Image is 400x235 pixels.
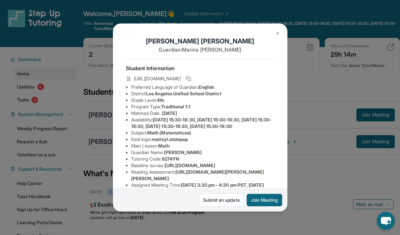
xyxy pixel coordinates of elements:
[131,182,274,195] li: Assigned Meeting Time :
[131,117,272,129] span: [DATE] 15:30-18:30, [DATE] 15:00-18:30, [DATE] 15:30-18:30, [DATE] 15:30-18:30, [DATE] 15:30-18:00
[147,130,191,135] span: Math (Matemáticas)
[247,194,282,206] button: Join Meeting
[131,110,274,117] li: Matched Date:
[131,162,274,169] li: Baseline survey :
[157,97,164,103] span: 4th
[199,194,244,206] a: Submit an update
[131,103,274,110] li: Program Type:
[131,84,274,90] li: Preferred Language of Guardian:
[199,84,214,90] span: English
[131,169,274,182] li: Reading Assessment :
[164,149,202,155] span: [PERSON_NAME]
[152,136,188,142] span: maileyl.atstepup
[161,104,190,109] span: Traditional 1:1
[131,130,274,136] li: Subject :
[131,117,274,130] li: Availability:
[134,75,181,82] span: [URL][DOMAIN_NAME]
[185,75,192,83] button: Copy link
[131,143,274,149] li: Main Lesson :
[131,156,274,162] li: Tutoring Code :
[131,182,264,194] span: [DATE] 3:30 pm - 4:30 pm PST, [DATE] 3:30 pm - 4:30 pm PST
[131,97,274,103] li: Grade Level:
[126,37,274,46] h1: [PERSON_NAME] [PERSON_NAME]
[131,169,264,181] span: [URL][DOMAIN_NAME][PERSON_NAME][PERSON_NAME]
[377,212,395,230] button: chat-button
[126,46,274,54] p: Guardian: Marina [PERSON_NAME]
[131,149,274,156] li: Guardian Name :
[275,31,280,36] img: Close Icon
[165,163,215,168] span: [URL][DOMAIN_NAME]
[131,90,274,97] li: District:
[131,136,274,143] li: Eedi login :
[162,110,177,116] span: [DATE]
[146,91,221,96] span: Los Angeles Unified School District
[158,143,169,149] span: Math
[126,64,274,72] h4: Student Information
[162,156,179,162] span: 9274YN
